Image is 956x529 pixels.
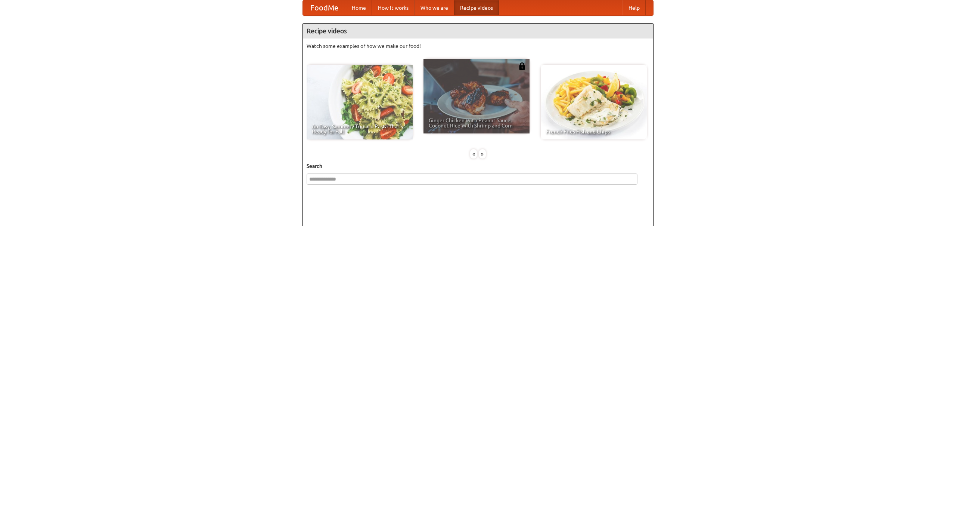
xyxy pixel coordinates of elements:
[415,0,454,15] a: Who we are
[372,0,415,15] a: How it works
[623,0,646,15] a: Help
[541,65,647,139] a: French Fries Fish and Chips
[303,24,653,39] h4: Recipe videos
[307,65,413,139] a: An Easy, Summery Tomato Pasta That's Ready for Fall
[518,62,526,70] img: 483408.png
[312,124,407,134] span: An Easy, Summery Tomato Pasta That's Ready for Fall
[307,162,649,170] h5: Search
[303,0,346,15] a: FoodMe
[479,149,486,159] div: »
[454,0,499,15] a: Recipe videos
[546,129,642,134] span: French Fries Fish and Chips
[307,42,649,50] p: Watch some examples of how we make our food!
[346,0,372,15] a: Home
[470,149,477,159] div: «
